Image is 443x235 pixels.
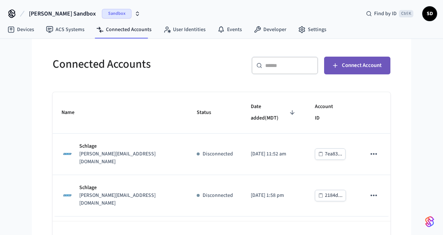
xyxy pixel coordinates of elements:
table: sticky table [53,92,390,216]
a: Connected Accounts [90,23,157,36]
button: 7ea83... [315,148,346,160]
p: [PERSON_NAME][EMAIL_ADDRESS][DOMAIN_NAME] [79,192,179,207]
img: Schlage Logo, Square [61,189,73,201]
span: SD [423,7,436,20]
a: User Identities [157,23,211,36]
p: [DATE] 1:58 pm [251,192,297,199]
button: Connect Account [324,57,390,74]
span: Date added(MDT) [251,101,297,124]
span: Account ID [315,101,348,124]
span: Find by ID [374,10,397,17]
p: Schlage [79,142,179,150]
p: Disconnected [203,192,233,199]
span: Sandbox [102,9,131,19]
span: Name [61,107,84,118]
a: Events [211,23,248,36]
a: Developer [248,23,292,36]
span: Ctrl K [399,10,413,17]
a: Settings [292,23,332,36]
a: ACS Systems [40,23,90,36]
div: Find by IDCtrl K [360,7,419,20]
h5: Connected Accounts [53,57,217,72]
p: Schlage [79,184,179,192]
div: 7ea83... [325,150,342,159]
div: 2184d... [325,191,343,200]
p: [PERSON_NAME][EMAIL_ADDRESS][DOMAIN_NAME] [79,150,179,166]
button: SD [422,6,437,21]
a: Devices [1,23,40,36]
p: [DATE] 11:52 am [251,150,297,158]
button: 2184d... [315,190,346,201]
img: Schlage Logo, Square [61,148,73,160]
span: Status [197,107,221,118]
p: Disconnected [203,150,233,158]
span: Connect Account [342,61,382,70]
img: SeamLogoGradient.69752ec5.svg [425,216,434,228]
span: [PERSON_NAME] Sandbox [29,9,96,18]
